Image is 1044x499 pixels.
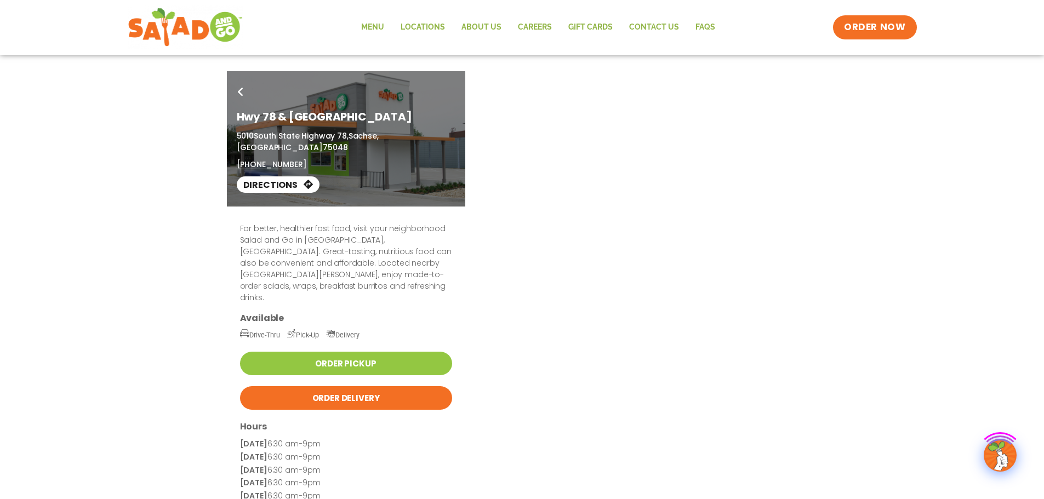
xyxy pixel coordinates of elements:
[323,142,347,153] span: 75048
[240,223,452,303] p: For better, healthier fast food, visit your neighborhood Salad and Go in [GEOGRAPHIC_DATA], [GEOG...
[240,312,452,324] h3: Available
[621,15,687,40] a: Contact Us
[560,15,621,40] a: GIFT CARDS
[128,5,243,49] img: new-SAG-logo-768×292
[392,15,453,40] a: Locations
[240,386,452,410] a: Order Delivery
[240,477,452,490] p: 6:30 am-9pm
[240,451,452,464] p: 6:30 am-9pm
[240,438,452,451] p: 6:30 am-9pm
[240,352,452,375] a: Order Pickup
[510,15,560,40] a: Careers
[240,464,267,475] strong: [DATE]
[237,159,307,170] a: [PHONE_NUMBER]
[349,130,379,141] span: Sachse,
[237,130,254,141] span: 5010
[353,15,392,40] a: Menu
[326,331,360,339] span: Delivery
[240,421,452,432] h3: Hours
[287,331,319,339] span: Pick-Up
[254,130,349,141] span: South State Highway 78,
[833,15,916,39] a: ORDER NOW
[240,331,280,339] span: Drive-Thru
[687,15,723,40] a: FAQs
[240,477,267,488] strong: [DATE]
[453,15,510,40] a: About Us
[240,438,267,449] strong: [DATE]
[237,142,323,153] span: [GEOGRAPHIC_DATA]
[353,15,723,40] nav: Menu
[240,464,452,477] p: 6:30 am-9pm
[237,176,320,193] a: Directions
[237,108,455,125] h1: Hwy 78 & [GEOGRAPHIC_DATA]
[844,21,905,34] span: ORDER NOW
[240,451,267,462] strong: [DATE]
